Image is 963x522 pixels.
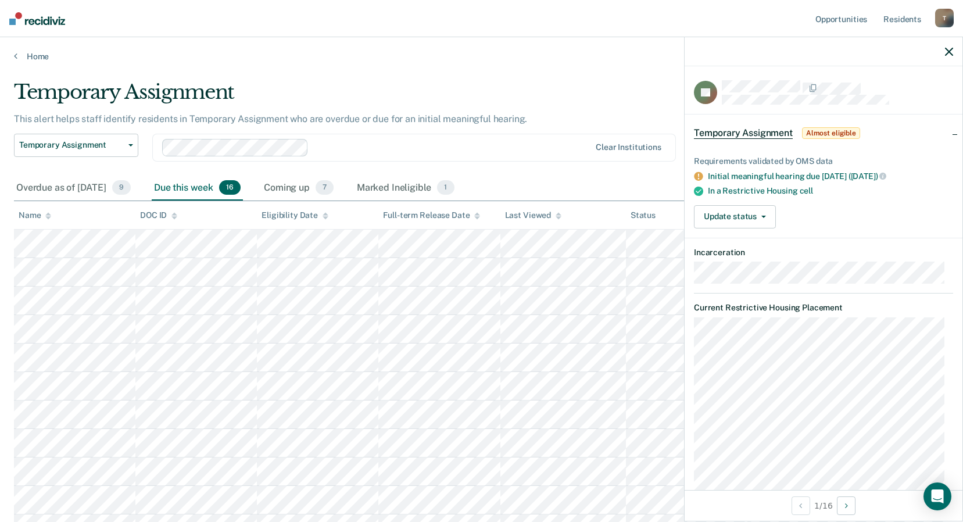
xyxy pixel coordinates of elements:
button: Previous Opportunity [792,496,810,515]
dt: Incarceration [694,248,953,258]
button: Update status [694,205,776,228]
div: 1 / 16 [685,490,962,521]
div: T [935,9,954,27]
a: Home [14,51,949,62]
img: Recidiviz [9,12,65,25]
span: 16 [219,180,241,195]
div: Clear institutions [596,142,661,152]
div: Full-term Release Date [383,210,480,220]
div: Overdue as of [DATE] [14,176,133,201]
span: 7 [316,180,334,195]
span: Temporary Assignment [19,140,124,150]
span: Almost eligible [802,127,860,139]
p: This alert helps staff identify residents in Temporary Assignment who are overdue or due for an i... [14,113,527,124]
div: Coming up [262,176,336,201]
dt: Current Restrictive Housing Placement [694,303,953,313]
div: Open Intercom Messenger [923,482,951,510]
button: Next Opportunity [837,496,855,515]
div: Name [19,210,51,220]
span: 9 [112,180,131,195]
div: Initial meaningful hearing due [DATE] ([DATE]) [708,171,953,181]
div: DOC ID [140,210,177,220]
div: In a Restrictive Housing [708,186,953,196]
div: Status [631,210,656,220]
div: Due this week [152,176,243,201]
div: Eligibility Date [262,210,328,220]
span: Temporary Assignment [694,127,793,139]
div: Temporary AssignmentAlmost eligible [685,115,962,152]
div: Last Viewed [505,210,561,220]
div: Temporary Assignment [14,80,736,113]
span: 1 [437,180,454,195]
span: cell [800,186,813,195]
div: Marked Ineligible [355,176,457,201]
div: Requirements validated by OMS data [694,156,953,166]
